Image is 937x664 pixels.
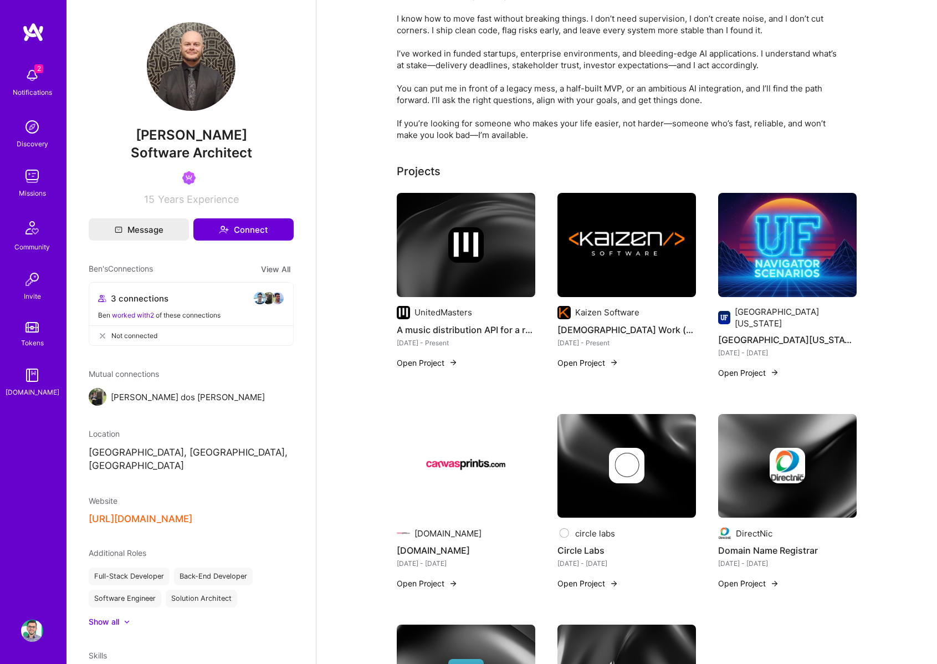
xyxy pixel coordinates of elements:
i: icon CloseGray [98,331,107,340]
img: bell [21,64,43,86]
div: Community [14,241,50,253]
img: Community [19,214,45,241]
img: Contract Work (2021 - Present) [557,193,696,297]
button: View All [258,263,294,275]
div: [DOMAIN_NAME] [6,386,59,398]
img: discovery [21,116,43,138]
span: [PERSON_NAME] dos [PERSON_NAME] [111,391,265,403]
div: UnitedMasters [414,307,472,318]
span: Mutual connections [89,368,294,380]
span: Ben's Connections [89,263,153,275]
span: 2 [34,64,43,73]
div: circle labs [575,528,615,539]
h4: [GEOGRAPHIC_DATA][US_STATE] - Navigator Scenarios [718,333,857,347]
h4: [DOMAIN_NAME] [397,543,535,558]
span: [PERSON_NAME] [89,127,294,144]
img: Company logo [770,448,805,483]
div: Software Engineer [89,590,161,607]
button: Open Project [718,578,779,589]
div: Full-Stack Developer [89,568,170,585]
i: icon Connect [219,224,229,234]
img: logo [22,22,44,42]
img: arrow-right [770,368,779,377]
img: arrow-right [770,579,779,588]
img: User Avatar [147,22,235,111]
span: Website [89,496,117,505]
div: Tokens [21,337,44,349]
img: arrow-right [610,358,618,367]
span: 15 [144,193,155,205]
button: Open Project [557,357,618,369]
span: worked with 2 [112,311,154,319]
img: Company logo [397,306,410,319]
button: Open Project [397,357,458,369]
div: [DATE] - Present [557,337,696,349]
img: Company logo [718,311,730,324]
h4: Circle Labs [557,543,696,558]
a: User Avatar [18,620,46,642]
img: teamwork [21,165,43,187]
span: Not connected [111,330,157,341]
div: [DATE] - [DATE] [718,347,857,359]
img: Company logo [557,527,571,540]
button: Open Project [557,578,618,589]
img: arrow-right [449,358,458,367]
button: Message [89,218,189,241]
img: CanvasPrints.com [397,414,535,518]
button: Connect [193,218,294,241]
span: Skills [89,651,107,660]
div: Show all [89,616,119,627]
div: Solution Architect [166,590,237,607]
div: Notifications [13,86,52,98]
img: University of Florida - Navigator Scenarios [718,193,857,297]
div: [DATE] - [DATE] [397,558,535,569]
h4: A music distribution API for a record label [397,323,535,337]
div: [DATE] - [DATE] [557,558,696,569]
div: DirectNic [736,528,772,539]
img: cover [557,414,696,518]
img: User Avatar [21,620,43,642]
div: Discovery [17,138,48,150]
img: Been on Mission [182,171,196,185]
img: Company logo [557,306,571,319]
img: tokens [25,322,39,333]
img: avatar [253,292,267,305]
div: Ben of these connections [98,309,284,321]
span: 3 connections [111,293,168,304]
span: Years Experience [158,193,239,205]
div: [DATE] - [DATE] [718,558,857,569]
img: arrow-right [449,579,458,588]
div: Projects [397,163,441,180]
img: Company logo [718,527,731,540]
img: Invite [21,268,43,290]
img: Company logo [448,227,484,263]
i: icon Collaborator [98,294,106,303]
img: guide book [21,364,43,386]
img: Company logo [609,448,644,483]
i: icon Mail [115,226,122,233]
p: [GEOGRAPHIC_DATA], [GEOGRAPHIC_DATA], [GEOGRAPHIC_DATA] [89,446,294,473]
div: Back-End Developer [174,568,253,585]
img: Gabriel dos Reis Morales [89,388,106,406]
button: 3 connectionsavataravataravatarBen worked with2 of these connectionsNot connected [89,282,294,346]
div: Missions [19,187,46,199]
span: Software Architect [131,145,252,161]
h4: [DEMOGRAPHIC_DATA] Work (2021 - Present) [557,323,696,337]
div: [DATE] - Present [397,337,535,349]
img: avatar [271,292,284,305]
div: [GEOGRAPHIC_DATA][US_STATE] [735,306,857,329]
h4: Domain Name Registrar [718,543,857,558]
div: Invite [24,290,41,302]
div: Location [89,428,294,440]
button: Open Project [718,367,779,379]
img: cover [718,414,857,518]
button: [URL][DOMAIN_NAME] [89,513,192,525]
button: Open Project [397,578,458,589]
img: arrow-right [610,579,618,588]
img: avatar [262,292,275,305]
img: cover [397,193,535,297]
span: Additional Roles [89,548,146,558]
div: [DOMAIN_NAME] [414,528,482,539]
img: Company logo [397,527,410,540]
div: Kaizen Software [575,307,639,318]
